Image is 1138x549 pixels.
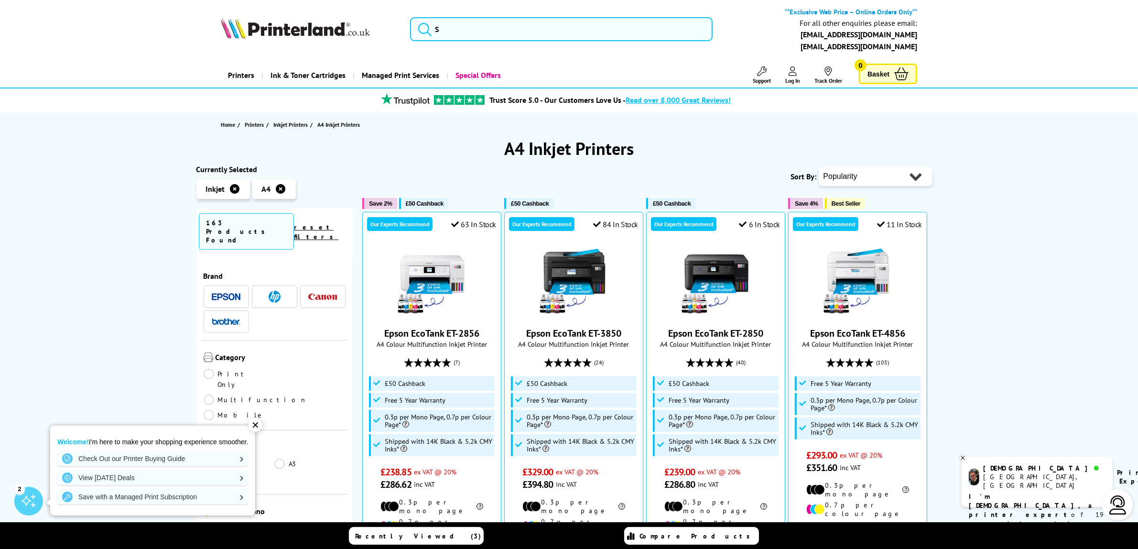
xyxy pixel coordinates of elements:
[57,438,248,446] p: I'm here to make your shopping experience smoother.
[753,66,771,84] a: Support
[454,353,460,372] span: (7)
[664,466,695,478] span: £239.00
[380,517,483,535] li: 0.7p per colour page
[626,95,731,105] span: Read over 8,000 Great Reviews!
[969,492,1105,547] p: of 19 years! I can help you choose the right product
[57,438,89,446] strong: Welcome!
[538,246,610,318] img: Epson EcoTank ET-3850
[245,120,264,130] span: Printers
[385,380,425,387] span: £50 Cashback
[385,396,445,404] span: Free 5 Year Warranty
[271,63,346,88] span: Ink & Toner Cartridges
[509,340,638,349] span: A4 Colour Multifunction Inkjet Printer
[822,310,894,319] a: Epson EcoTank ET-4856
[367,217,433,231] div: Our Experts Recommend
[262,184,271,194] span: A4
[509,217,574,231] div: Our Experts Recommend
[221,18,370,39] img: Printerland Logo
[273,120,310,130] a: Inkjet Printers
[664,498,767,515] li: 0.3p per mono page
[399,198,448,209] button: £50 Cashback
[668,327,763,340] a: Epson EcoTank ET-2850
[221,120,238,130] a: Home
[538,310,610,319] a: Epson EcoTank ET-3850
[353,63,446,88] a: Managed Print Services
[206,184,225,194] span: Inkjet
[527,413,635,428] span: 0.3p per Mono Page, 0.7p per Colour Page*
[791,172,817,181] span: Sort By:
[811,396,919,412] span: 0.3p per Mono Page, 0.7p per Colour Page*
[593,220,638,229] div: 84 In Stock
[785,7,917,16] b: **Exclusive Web Price – Online Orders Only**
[785,77,800,84] span: Log In
[414,480,435,489] span: inc VAT
[196,165,353,174] div: Currently Selected
[308,294,337,300] img: Canon
[811,380,871,387] span: Free 5 Year Warranty
[840,463,861,472] span: inc VAT
[362,198,397,209] button: Save 2%
[793,217,858,231] div: Our Experts Recommend
[380,466,412,478] span: £238.85
[261,63,353,88] a: Ink & Toner Cartridges
[800,19,917,28] div: For all other enquiries please email:
[669,396,729,404] span: Free 5 Year Warranty
[396,310,468,319] a: Epson EcoTank ET-2856
[814,66,842,84] a: Track Order
[57,451,248,466] a: Check Out our Printer Buying Guide
[969,469,979,485] img: chris-livechat.png
[380,498,483,515] li: 0.3p per mono page
[204,395,308,405] a: Multifunction
[653,200,691,207] span: £50 Cashback
[624,527,759,545] a: Compare Products
[669,380,709,387] span: £50 Cashback
[527,396,587,404] span: Free 5 Year Warranty
[680,246,752,318] img: Epson EcoTank ET-2850
[434,95,485,105] img: trustpilot rating
[204,369,275,390] a: Print Only
[753,77,771,84] span: Support
[368,340,496,349] span: A4 Colour Multifunction Inkjet Printer
[522,478,553,491] span: £394.80
[380,478,412,491] span: £286.62
[651,340,780,349] span: A4 Colour Multifunction Inkjet Printer
[840,450,882,460] span: ex VAT @ 20%
[446,63,508,88] a: Special Offers
[451,220,496,229] div: 63 In Stock
[806,449,837,461] span: £293.00
[811,421,919,436] span: Shipped with 14K Black & 5.2k CMY Inks*
[511,200,549,207] span: £50 Cashback
[785,66,800,84] a: Log In
[594,353,604,372] span: (24)
[385,413,493,428] span: 0.3p per Mono Page, 0.7p per Colour Page*
[527,380,567,387] span: £50 Cashback
[522,466,553,478] span: £329.00
[801,30,917,39] b: [EMAIL_ADDRESS][DOMAIN_NAME]
[810,327,905,340] a: Epson EcoTank ET-4856
[385,438,493,453] span: Shipped with 14K Black & 5.2k CMY Inks*
[212,318,240,325] img: Brother
[698,480,719,489] span: inc VAT
[384,327,479,340] a: Epson EcoTank ET-2856
[527,438,635,453] span: Shipped with 14K Black & 5.2k CMY Inks*
[664,478,695,491] span: £286.80
[317,121,360,128] span: A4 Inkjet Printers
[57,489,248,505] a: Save with a Managed Print Subscription
[213,506,346,518] span: Colour or Mono
[556,480,577,489] span: inc VAT
[349,527,484,545] a: Recently Viewed (3)
[669,413,777,428] span: 0.3p per Mono Page, 0.7p per Colour Page*
[204,410,275,420] a: Mobile
[57,470,248,485] a: View [DATE] Deals
[308,291,337,303] a: Canon
[739,220,780,229] div: 6 In Stock
[249,418,262,432] div: ✕
[204,271,346,281] span: Brand
[212,316,240,328] a: Brother
[269,291,281,303] img: HP
[522,517,625,535] li: 0.7p per colour page
[216,352,346,364] span: Category
[526,327,621,340] a: Epson EcoTank ET-3850
[274,459,346,469] a: A3
[406,200,444,207] span: £50 Cashback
